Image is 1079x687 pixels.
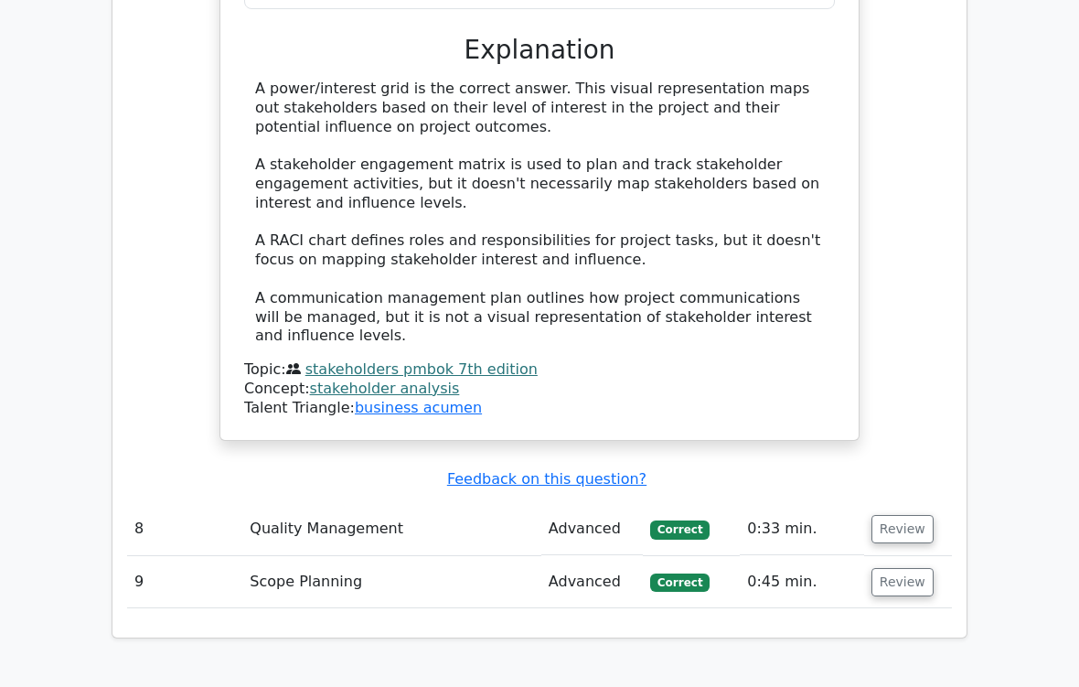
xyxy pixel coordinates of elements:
a: Feedback on this question? [447,470,646,488]
button: Review [871,515,934,543]
td: 9 [127,556,242,608]
td: Advanced [541,503,643,555]
td: 0:45 min. [740,556,864,608]
h3: Explanation [255,35,824,65]
button: Review [871,568,934,596]
font: Talent Triangle: [244,399,482,416]
span: Correct [650,574,710,592]
span: Correct [650,521,710,539]
a: stakeholders pmbok 7th edition [305,360,538,378]
td: Advanced [541,556,643,608]
a: stakeholder analysis [310,380,460,397]
a: business acumen [355,399,482,416]
td: Scope Planning [242,556,541,608]
td: 0:33 min. [740,503,864,555]
font: Topic: [244,360,538,378]
td: 8 [127,503,242,555]
div: A power/interest grid is the correct answer. This visual representation maps out stakeholders bas... [255,80,824,346]
td: Quality Management [242,503,541,555]
font: Concept: [244,380,459,397]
